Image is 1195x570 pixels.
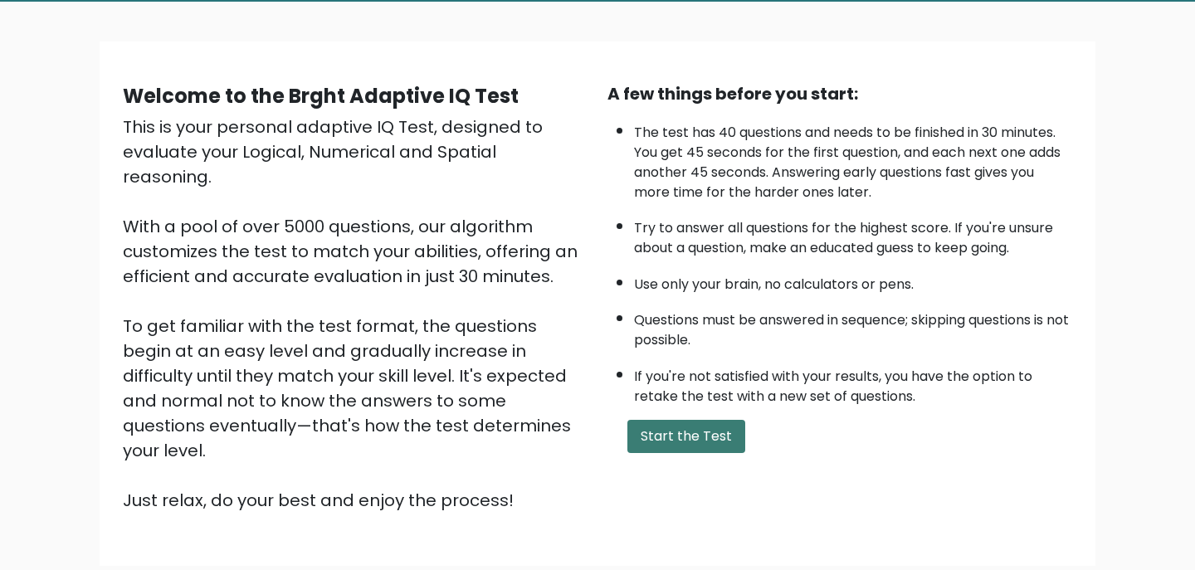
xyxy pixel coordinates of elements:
div: A few things before you start: [607,81,1072,106]
li: The test has 40 questions and needs to be finished in 30 minutes. You get 45 seconds for the firs... [634,114,1072,202]
li: Use only your brain, no calculators or pens. [634,266,1072,295]
b: Welcome to the Brght Adaptive IQ Test [123,82,519,110]
button: Start the Test [627,420,745,453]
li: If you're not satisfied with your results, you have the option to retake the test with a new set ... [634,358,1072,407]
li: Try to answer all questions for the highest score. If you're unsure about a question, make an edu... [634,210,1072,258]
li: Questions must be answered in sequence; skipping questions is not possible. [634,302,1072,350]
div: This is your personal adaptive IQ Test, designed to evaluate your Logical, Numerical and Spatial ... [123,114,588,513]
